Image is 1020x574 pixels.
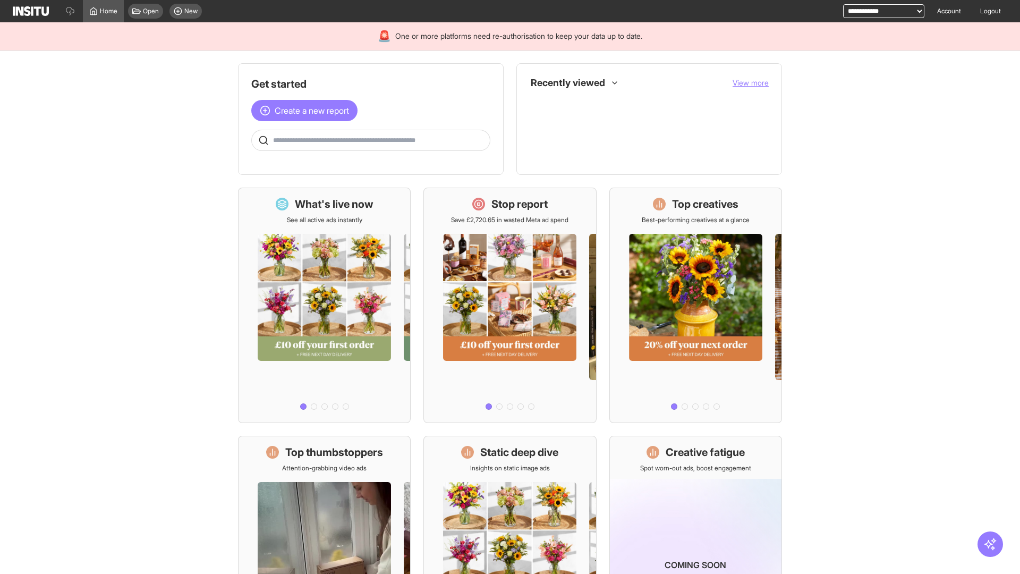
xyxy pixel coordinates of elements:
[470,464,550,472] p: Insights on static image ads
[251,100,358,121] button: Create a new report
[251,77,490,91] h1: Get started
[451,216,568,224] p: Save £2,720.65 in wasted Meta ad spend
[287,216,362,224] p: See all active ads instantly
[423,188,596,423] a: Stop reportSave £2,720.65 in wasted Meta ad spend
[733,78,769,88] button: View more
[238,188,411,423] a: What's live nowSee all active ads instantly
[295,197,373,212] h1: What's live now
[672,197,738,212] h1: Top creatives
[184,7,198,15] span: New
[609,188,782,423] a: Top creativesBest-performing creatives at a glance
[282,464,367,472] p: Attention-grabbing video ads
[491,197,548,212] h1: Stop report
[275,104,349,117] span: Create a new report
[13,6,49,16] img: Logo
[480,445,558,460] h1: Static deep dive
[395,31,642,41] span: One or more platforms need re-authorisation to keep your data up to date.
[733,78,769,87] span: View more
[378,29,391,44] div: 🚨
[100,7,117,15] span: Home
[642,216,750,224] p: Best-performing creatives at a glance
[143,7,159,15] span: Open
[285,445,383,460] h1: Top thumbstoppers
